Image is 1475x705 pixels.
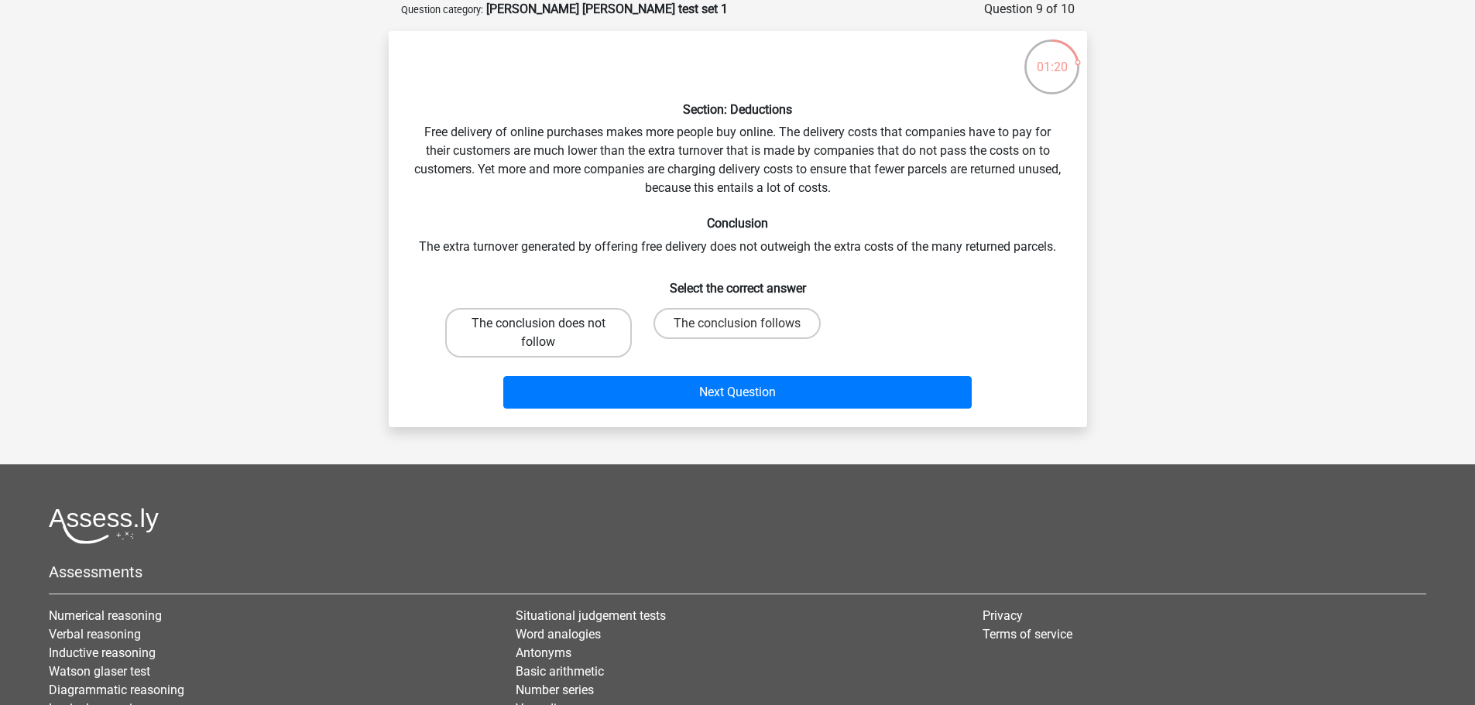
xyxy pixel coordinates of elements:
small: Question category: [401,4,483,15]
h6: Select the correct answer [413,269,1062,296]
a: Antonyms [516,645,571,660]
h5: Assessments [49,563,1426,581]
a: Word analogies [516,627,601,642]
a: Basic arithmetic [516,664,604,679]
a: Situational judgement tests [516,608,666,623]
a: Diagrammatic reasoning [49,683,184,697]
div: Free delivery of online purchases makes more people buy online. The delivery costs that companies... [395,43,1081,415]
h6: Section: Deductions [413,102,1062,117]
a: Inductive reasoning [49,645,156,660]
button: Next Question [503,376,972,409]
label: The conclusion does not follow [445,308,632,358]
img: Assessly logo [49,508,159,544]
strong: [PERSON_NAME] [PERSON_NAME] test set 1 [486,2,728,16]
a: Privacy [983,608,1023,623]
a: Numerical reasoning [49,608,162,623]
a: Terms of service [983,627,1072,642]
div: 01:20 [1023,38,1081,77]
a: Number series [516,683,594,697]
a: Watson glaser test [49,664,150,679]
h6: Conclusion [413,216,1062,231]
label: The conclusion follows [653,308,821,339]
a: Verbal reasoning [49,627,141,642]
